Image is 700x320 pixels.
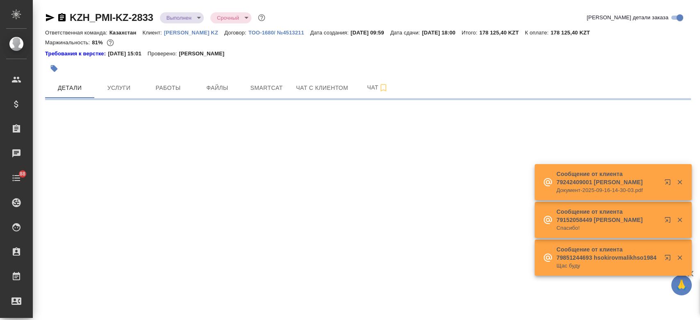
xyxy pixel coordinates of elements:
button: Открыть в новой вкладке [659,212,679,231]
p: 81% [92,39,105,46]
button: Закрыть [671,254,688,261]
svg: Подписаться [379,83,388,93]
a: ТОО-1680/ №4513211 [249,29,310,36]
p: Ответственная команда: [45,30,109,36]
a: [PERSON_NAME] KZ [164,29,224,36]
p: [DATE] 09:59 [351,30,390,36]
button: Доп статусы указывают на важность/срочность заказа [256,12,267,23]
p: Маржинальность: [45,39,92,46]
span: Услуги [99,83,139,93]
span: 88 [15,170,30,178]
p: Сообщение от клиента 79152058449 [PERSON_NAME] [556,208,659,224]
p: Итого: [462,30,479,36]
span: [PERSON_NAME] детали заказа [587,14,668,22]
p: ТОО-1680/ №4513211 [249,30,310,36]
button: Закрыть [671,216,688,224]
p: К оплате: [525,30,551,36]
p: Дата создания: [310,30,351,36]
span: Файлы [198,83,237,93]
a: Требования к верстке: [45,50,108,58]
button: Открыть в новой вкладке [659,174,679,194]
span: Детали [50,83,89,93]
p: Проверено: [148,50,179,58]
span: Чат с клиентом [296,83,348,93]
p: 178 125,40 KZT [479,30,525,36]
p: Договор: [224,30,249,36]
button: Выполнен [164,14,194,21]
p: 178 125,40 KZT [551,30,596,36]
button: 4879.59 RUB; [105,37,116,48]
p: [DATE] 18:00 [422,30,462,36]
p: Документ-2025-09-16-14-30-03.pdf [556,186,659,194]
p: Сообщение от клиента 79851244693 hsokirovmalikhso1984 [556,245,659,262]
p: [PERSON_NAME] [179,50,230,58]
a: KZH_PMI-KZ-2833 [70,12,153,23]
button: Скопировать ссылку [57,13,67,23]
button: Срочный [214,14,242,21]
button: Добавить тэг [45,59,63,78]
div: Выполнен [160,12,204,23]
button: Открыть в новой вкладке [659,249,679,269]
p: Клиент: [142,30,164,36]
p: Казахстан [109,30,143,36]
p: Дата сдачи: [390,30,422,36]
button: Скопировать ссылку для ЯМессенджера [45,13,55,23]
p: Щас буду [556,262,659,270]
span: Smartcat [247,83,286,93]
p: Сообщение от клиента 79242409001 [PERSON_NAME] [556,170,659,186]
a: 88 [2,168,31,188]
span: Чат [358,82,397,93]
div: Нажми, чтобы открыть папку с инструкцией [45,50,108,58]
p: [PERSON_NAME] KZ [164,30,224,36]
p: [DATE] 15:01 [108,50,148,58]
button: Закрыть [671,178,688,186]
span: Работы [148,83,188,93]
div: Выполнен [210,12,251,23]
p: Спасибо! [556,224,659,232]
